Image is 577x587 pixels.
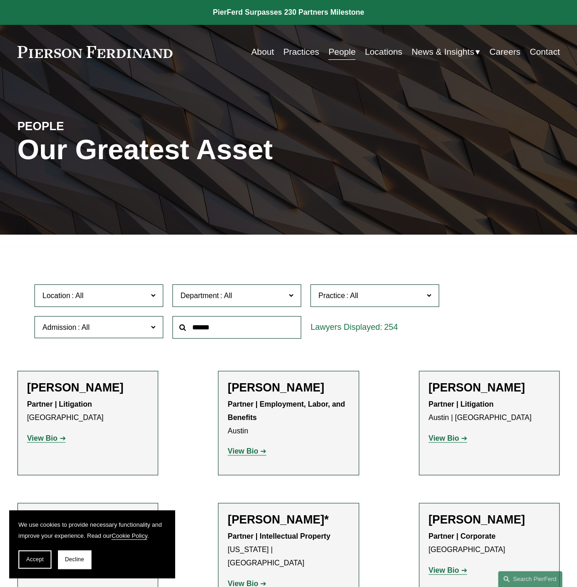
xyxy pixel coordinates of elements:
a: View Bio [428,566,467,574]
span: Decline [65,556,84,563]
a: View Bio [228,447,266,455]
a: About [251,43,274,61]
a: Careers [489,43,520,61]
h2: [PERSON_NAME] [228,380,349,394]
a: View Bio [428,434,467,442]
strong: Partner | Litigation [27,400,92,408]
section: Cookie banner [9,510,175,578]
strong: Partner | Corporate [428,532,496,540]
a: Contact [530,43,560,61]
a: Locations [365,43,402,61]
a: folder dropdown [411,43,480,61]
button: Decline [58,550,91,569]
span: Practice [318,292,345,299]
h1: Our Greatest Asset [17,134,379,166]
a: Practices [283,43,319,61]
a: People [328,43,355,61]
span: Location [42,292,70,299]
p: [US_STATE] | [GEOGRAPHIC_DATA] [228,530,349,570]
a: View Bio [27,434,66,442]
strong: View Bio [27,434,57,442]
strong: View Bio [228,447,258,455]
span: News & Insights [411,44,474,60]
strong: Partner | Litigation [428,400,493,408]
button: Accept [18,550,51,569]
p: Austin [228,398,349,437]
strong: Partner | Employment, Labor, and Benefits [228,400,347,421]
span: Accept [26,556,44,563]
a: Search this site [498,571,562,587]
h4: PEOPLE [17,119,153,134]
h2: [PERSON_NAME] [428,512,550,526]
span: Admission [42,323,76,331]
span: 254 [384,322,398,332]
strong: Partner | Intellectual Property [228,532,330,540]
p: [GEOGRAPHIC_DATA] [428,530,550,557]
h2: [PERSON_NAME] [27,380,149,394]
span: Department [180,292,219,299]
p: Austin | [GEOGRAPHIC_DATA] [428,398,550,425]
p: [GEOGRAPHIC_DATA] [27,398,149,425]
h2: [PERSON_NAME] [428,380,550,394]
strong: View Bio [428,566,459,574]
p: We use cookies to provide necessary functionality and improve your experience. Read our . [18,519,166,541]
a: Cookie Policy [112,532,148,539]
strong: View Bio [428,434,459,442]
h2: [PERSON_NAME]* [228,512,349,526]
